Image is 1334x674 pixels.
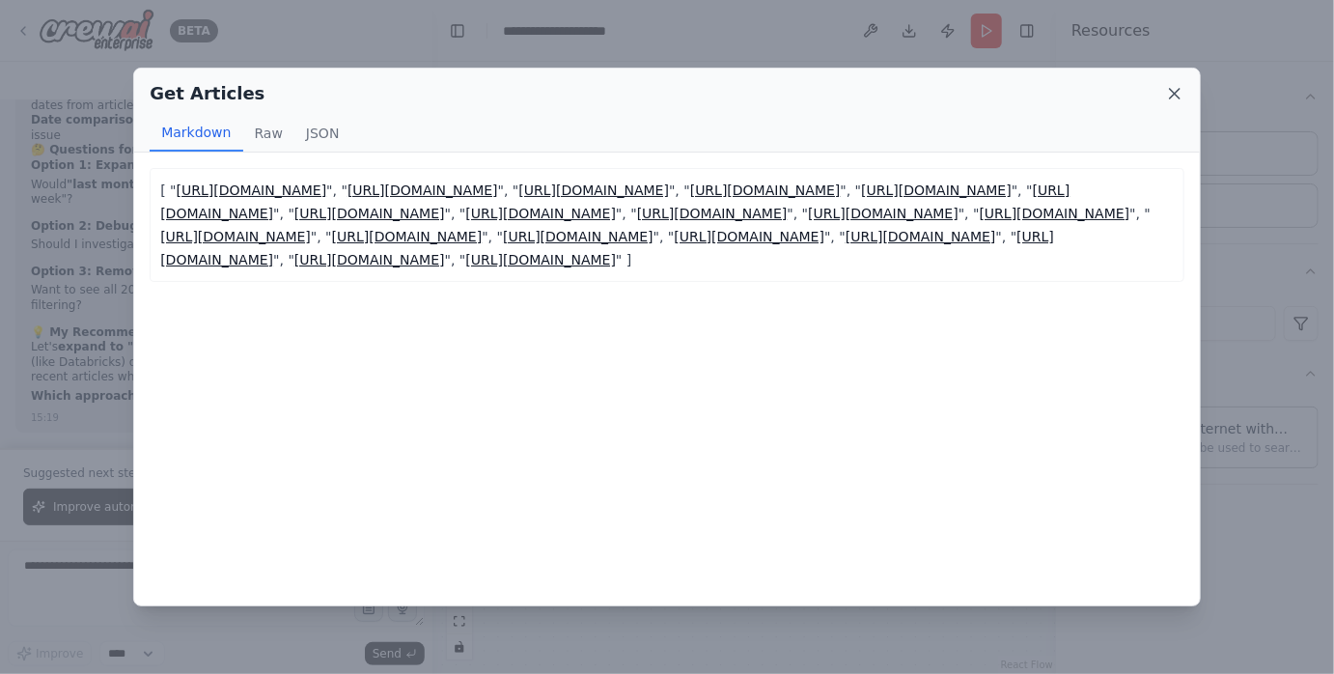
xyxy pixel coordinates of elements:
[690,183,841,198] a: [URL][DOMAIN_NAME]
[294,206,445,221] a: [URL][DOMAIN_NAME]
[160,183,1070,221] a: [URL][DOMAIN_NAME]
[347,183,498,198] a: [URL][DOMAIN_NAME]
[861,183,1012,198] a: [URL][DOMAIN_NAME]
[294,252,445,267] a: [URL][DOMAIN_NAME]
[243,115,294,152] button: Raw
[518,183,669,198] a: [URL][DOMAIN_NAME]
[637,206,788,221] a: [URL][DOMAIN_NAME]
[160,179,1174,271] p: [ " ", " ", " ", " ", " ", " ", " ", " ", " ", " ", " ", " ", " ", " ", " ", " ", " ", " ", " " ]
[465,206,616,221] a: [URL][DOMAIN_NAME]
[846,229,996,244] a: [URL][DOMAIN_NAME]
[503,229,653,244] a: [URL][DOMAIN_NAME]
[294,115,351,152] button: JSON
[160,229,311,244] a: [URL][DOMAIN_NAME]
[465,252,616,267] a: [URL][DOMAIN_NAME]
[332,229,483,244] a: [URL][DOMAIN_NAME]
[808,206,959,221] a: [URL][DOMAIN_NAME]
[177,183,327,198] a: [URL][DOMAIN_NAME]
[160,229,1054,267] a: [URL][DOMAIN_NAME]
[150,80,264,107] h2: Get Articles
[675,229,825,244] a: [URL][DOMAIN_NAME]
[150,115,242,152] button: Markdown
[980,206,1130,221] a: [URL][DOMAIN_NAME]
